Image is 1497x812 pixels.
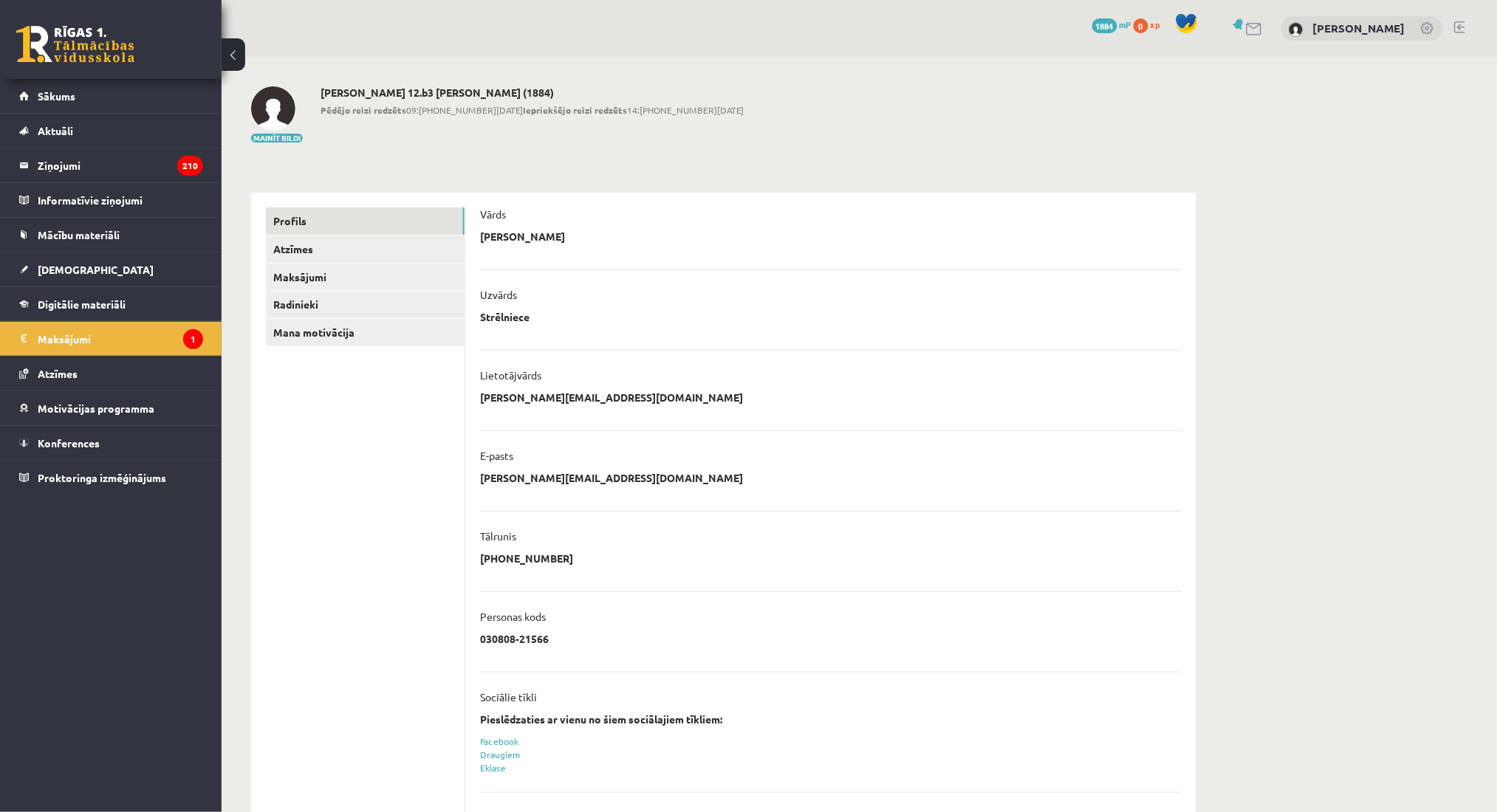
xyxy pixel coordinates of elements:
[19,114,203,148] a: Aktuāli
[19,148,203,182] a: Ziņojumi210
[480,310,530,323] p: Strēlniece
[19,322,203,356] a: Maksājumi1
[480,529,516,543] p: Tālrunis
[266,291,465,318] a: Radinieki
[177,156,203,176] i: 210
[19,183,203,217] a: Informatīvie ziņojumi
[16,26,134,63] a: Rīgas 1. Tālmācības vidusskola
[523,104,627,116] b: Iepriekšējo reizi redzēts
[480,690,537,703] p: Sociālie tīkli
[480,390,743,404] p: [PERSON_NAME][EMAIL_ADDRESS][DOMAIN_NAME]
[19,79,203,113] a: Sākums
[19,461,203,495] a: Proktoringa izmēģinājums
[321,86,744,99] h2: [PERSON_NAME] 12.b3 [PERSON_NAME] (1884)
[480,632,549,645] p: 030808-21566
[1289,22,1304,37] img: Alise Strēlniece
[480,610,546,623] p: Personas kods
[266,319,465,346] a: Mana motivācija
[19,287,203,321] a: Digitālie materiāli
[480,230,565,243] p: [PERSON_NAME]
[38,124,73,137] span: Aktuāli
[480,471,743,484] p: [PERSON_NAME][EMAIL_ADDRESS][DOMAIN_NAME]
[19,218,203,252] a: Mācību materiāli
[19,357,203,390] a: Atzīmes
[480,288,517,301] p: Uzvārds
[38,263,154,276] span: [DEMOGRAPHIC_DATA]
[480,368,541,382] p: Lietotājvārds
[38,183,203,217] legend: Informatīvie ziņojumi
[38,367,78,380] span: Atzīmes
[321,103,744,117] span: 09:[PHONE_NUMBER][DATE] 14:[PHONE_NUMBER][DATE]
[38,228,120,241] span: Mācību materiāli
[251,86,295,131] img: Alise Strēlniece
[1092,18,1131,30] a: 1884 mP
[1134,18,1148,33] span: 0
[480,449,513,462] p: E-pasts
[19,391,203,425] a: Motivācijas programma
[480,749,521,760] a: Draugiem
[38,402,154,415] span: Motivācijas programma
[38,471,166,484] span: Proktoringa izmēģinājums
[480,712,722,726] strong: Pieslēdzaties ar vienu no šiem sociālajiem tīkliem:
[1120,18,1131,30] span: mP
[19,426,203,460] a: Konferences
[38,89,75,103] span: Sākums
[38,322,203,356] legend: Maksājumi
[266,264,465,291] a: Maksājumi
[480,207,506,221] p: Vārds
[251,134,303,142] button: Mainīt bildi
[266,235,465,263] a: Atzīmes
[19,252,203,286] a: [DEMOGRAPHIC_DATA]
[480,762,506,774] a: Eklase
[266,207,465,235] a: Profils
[38,297,126,311] span: Digitālie materiāli
[1134,18,1168,30] a: 0 xp
[321,104,406,116] b: Pēdējo reizi redzēts
[38,148,203,182] legend: Ziņojumi
[38,436,100,450] span: Konferences
[1313,21,1405,35] a: [PERSON_NAME]
[480,551,573,565] p: [PHONE_NUMBER]
[183,329,203,349] i: 1
[1092,18,1117,33] span: 1884
[1151,18,1160,30] span: xp
[480,735,518,747] a: Facebook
